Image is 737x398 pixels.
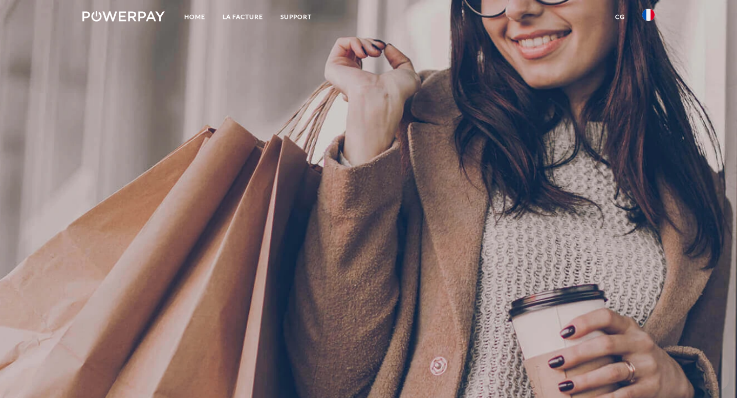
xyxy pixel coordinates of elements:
iframe: Button to launch messaging window [696,357,729,390]
a: CG [606,8,634,26]
a: LA FACTURE [214,8,272,26]
img: fr [642,9,655,21]
a: Support [272,8,320,26]
img: logo-powerpay-white.svg [82,11,165,21]
a: Home [176,8,214,26]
